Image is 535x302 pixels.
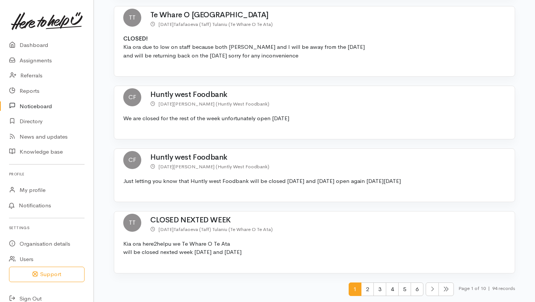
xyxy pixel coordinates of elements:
p: We are closed for the rest of the week unfortunately open [DATE] [123,114,510,123]
button: Support [9,267,85,282]
p: Kia ora due to low on staff because both [PERSON_NAME] and I will be away from the [DATE] [123,43,510,51]
strong: CLOSED! [123,35,148,42]
h2: Huntly west Foodbank [150,91,515,99]
span: 5 [398,282,411,296]
time: [DATE] [159,226,174,233]
p: [PERSON_NAME] (Huntly West Foodbank) [150,100,515,108]
h2: Te Whare O [GEOGRAPHIC_DATA] [150,11,515,19]
span: TT [123,214,141,232]
li: Last page [439,282,454,296]
time: [DATE] [159,101,174,107]
span: 4 [386,282,399,296]
span: | [488,285,490,291]
p: [PERSON_NAME] (Huntly West Foodbank) [150,163,515,171]
p: Just letting you know that Huntly west Foodbank will be closed [DATE] and [DATE] open again [DATE... [123,177,510,186]
span: CF [123,88,141,106]
p: Tafafaoeva (Taff) Tulaniu (Te Whare O Te Ata) [150,20,515,28]
p: will be closed nexted week [DATE] and [DATE] [123,248,510,257]
time: [DATE] [159,163,174,170]
h2: CLOSED NEXTED WEEK [150,216,515,224]
span: TT [123,9,141,27]
p: Kia ora here2helpu we Te Whare O Te Ata [123,240,510,248]
span: CF [123,151,141,169]
h6: Profile [9,169,85,179]
p: and will be returning back on the [DATE] sorry for any inconvenience [123,51,510,60]
span: 2 [361,282,374,296]
span: 6 [411,282,423,296]
h6: Settings [9,223,85,233]
p: Tafafaoeva (Taff) Tulaniu (Te Whare O Te Ata) [150,225,515,233]
span: 3 [373,282,386,296]
li: Next page [426,282,439,296]
span: 1 [349,282,361,296]
h2: Huntly west Foodbank [150,153,515,162]
time: [DATE] [159,21,174,27]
